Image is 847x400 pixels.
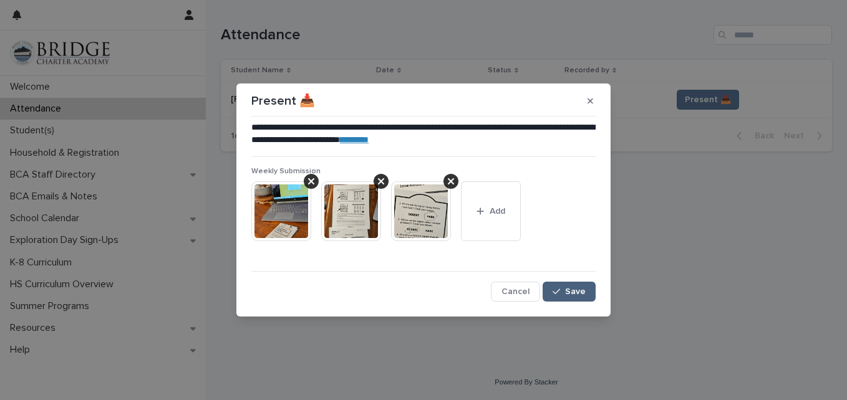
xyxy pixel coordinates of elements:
[251,168,321,175] span: Weekly Submission
[501,287,530,296] span: Cancel
[491,282,540,302] button: Cancel
[490,207,505,216] span: Add
[543,282,596,302] button: Save
[251,93,315,108] p: Present 📥
[565,287,586,296] span: Save
[461,181,521,241] button: Add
